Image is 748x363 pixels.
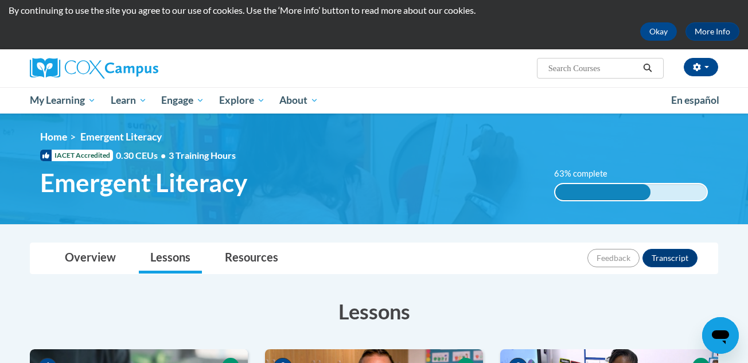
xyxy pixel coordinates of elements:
input: Search Courses [547,61,639,75]
img: Cox Campus [30,58,158,79]
button: Account Settings [684,58,718,76]
span: Engage [161,93,204,107]
a: Cox Campus [30,58,248,79]
button: Feedback [587,249,640,267]
iframe: Button to launch messaging window [702,317,739,354]
a: Engage [154,87,212,114]
p: By continuing to use the site you agree to our use of cookies. Use the ‘More info’ button to read... [9,4,739,17]
button: Search [639,61,656,75]
span: • [161,150,166,161]
span: Emergent Literacy [40,167,247,198]
a: Lessons [139,243,202,274]
a: Learn [103,87,154,114]
span: About [279,93,318,107]
span: IACET Accredited [40,150,113,161]
div: Main menu [13,87,735,114]
a: En español [664,88,727,112]
a: Resources [213,243,290,274]
a: About [272,87,326,114]
span: Emergent Literacy [80,131,162,143]
a: Explore [212,87,272,114]
span: My Learning [30,93,96,107]
button: Okay [640,22,677,41]
a: My Learning [22,87,103,114]
span: 3 Training Hours [169,150,236,161]
a: Overview [53,243,127,274]
h3: Lessons [30,297,718,326]
span: Explore [219,93,265,107]
a: Home [40,131,67,143]
span: En español [671,94,719,106]
button: Transcript [642,249,698,267]
span: Learn [111,93,147,107]
a: More Info [685,22,739,41]
div: 63% complete [555,184,651,200]
label: 63% complete [554,167,620,180]
span: 0.30 CEUs [116,149,169,162]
